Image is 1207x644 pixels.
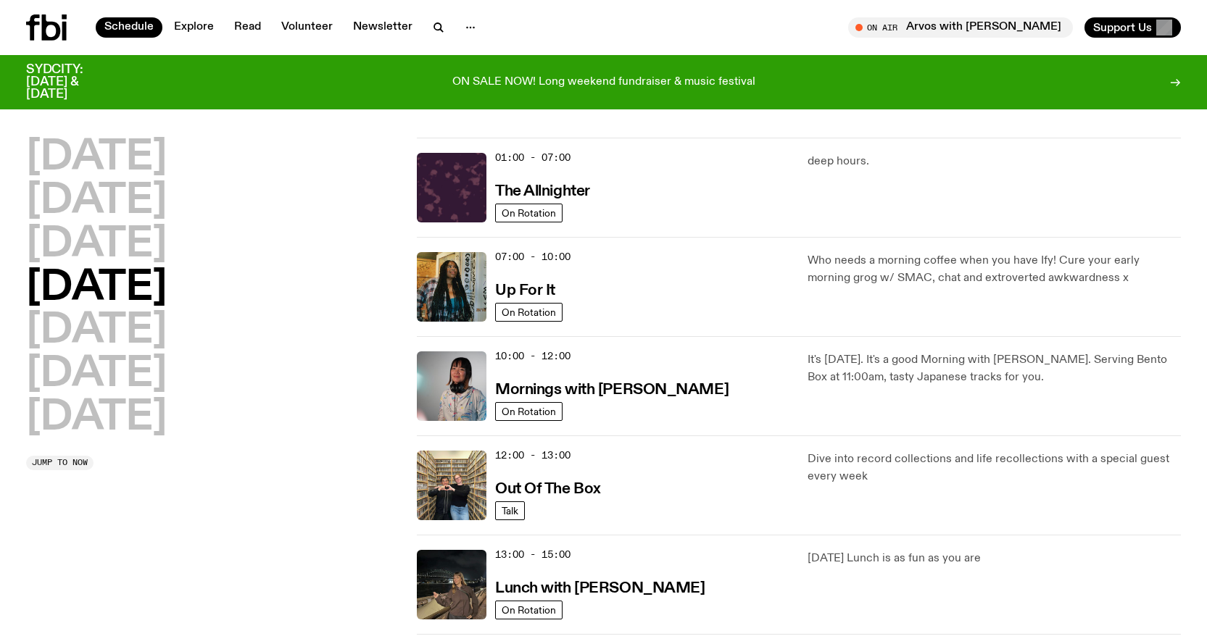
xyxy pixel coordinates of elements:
[165,17,223,38] a: Explore
[495,181,590,199] a: The Allnighter
[808,153,1181,170] p: deep hours.
[26,398,167,438] button: [DATE]
[26,64,119,101] h3: SYDCITY: [DATE] & [DATE]
[495,448,571,462] span: 12:00 - 13:00
[848,17,1073,38] button: On AirArvos with [PERSON_NAME]
[225,17,270,38] a: Read
[502,505,518,516] span: Talk
[495,303,563,322] a: On Rotation
[26,311,167,351] button: [DATE]
[495,250,571,264] span: 07:00 - 10:00
[502,406,556,417] span: On Rotation
[452,76,755,89] p: ON SALE NOW! Long weekend fundraiser & music festival
[495,402,563,421] a: On Rotation
[495,184,590,199] h3: The Allnighter
[26,138,167,178] button: [DATE]
[495,382,729,398] h3: Mornings with [PERSON_NAME]
[26,354,167,395] button: [DATE]
[26,225,167,265] button: [DATE]
[495,349,571,363] span: 10:00 - 12:00
[344,17,421,38] a: Newsletter
[495,578,705,596] a: Lunch with [PERSON_NAME]
[32,459,88,467] span: Jump to now
[495,479,601,497] a: Out Of The Box
[502,306,556,317] span: On Rotation
[417,550,486,619] img: Izzy Page stands above looking down at Opera Bar. She poses in front of the Harbour Bridge in the...
[808,451,1181,485] p: Dive into record collections and life recollections with a special guest every week
[808,252,1181,287] p: Who needs a morning coffee when you have Ify! Cure your early morning grog w/ SMAC, chat and extr...
[26,181,167,222] button: [DATE]
[26,268,167,309] button: [DATE]
[495,283,555,298] h3: Up For It
[495,548,571,561] span: 13:00 - 15:00
[495,151,571,164] span: 01:00 - 07:00
[417,252,486,322] img: Ify - a Brown Skin girl with black braided twists, looking up to the side with her tongue stickin...
[417,451,486,520] img: Matt and Kate stand in the music library and make a heart shape with one hand each.
[26,456,94,470] button: Jump to now
[96,17,162,38] a: Schedule
[495,501,525,520] a: Talk
[495,482,601,497] h3: Out Of The Box
[495,601,563,619] a: On Rotation
[1093,21,1152,34] span: Support Us
[273,17,341,38] a: Volunteer
[495,380,729,398] a: Mornings with [PERSON_NAME]
[495,204,563,222] a: On Rotation
[1084,17,1181,38] button: Support Us
[808,550,1181,567] p: [DATE] Lunch is as fun as you are
[495,280,555,298] a: Up For It
[808,351,1181,386] p: It's [DATE]. It's a good Morning with [PERSON_NAME]. Serving Bento Box at 11:00am, tasty Japanese...
[417,351,486,421] img: Kana Frazer is smiling at the camera with her head tilted slightly to her left. She wears big bla...
[502,207,556,218] span: On Rotation
[495,581,705,596] h3: Lunch with [PERSON_NAME]
[502,604,556,615] span: On Rotation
